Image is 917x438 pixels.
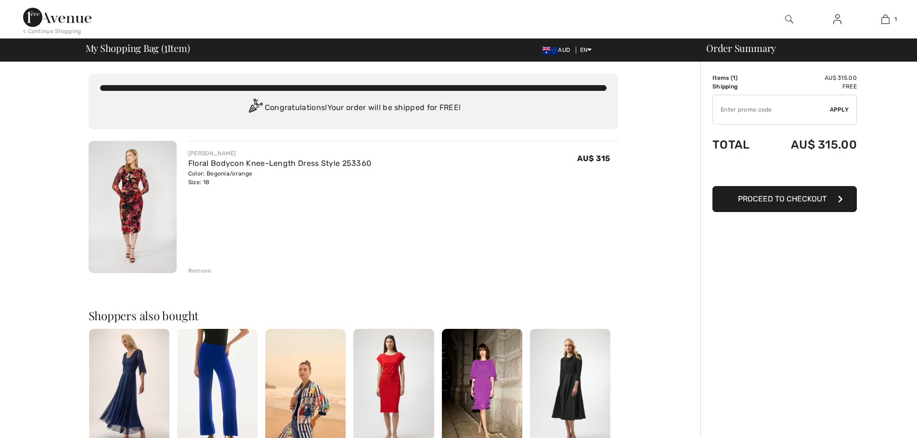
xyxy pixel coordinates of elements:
input: Promo code [713,95,830,124]
a: 1 [862,13,909,25]
span: 1 [733,75,736,81]
span: Proceed to Checkout [738,194,827,203]
img: 1ère Avenue [23,8,91,27]
img: My Bag [881,13,890,25]
img: Australian Dollar [542,47,558,54]
td: AU$ 315.00 [764,128,857,161]
span: 1 [894,15,897,24]
span: EN [580,47,592,53]
img: search the website [785,13,793,25]
button: Proceed to Checkout [712,186,857,212]
img: My Info [833,13,841,25]
div: Remove [188,266,212,275]
span: 1 [164,41,168,53]
span: Apply [830,105,849,114]
div: Congratulations! Your order will be shipped for FREE! [100,99,607,118]
td: AU$ 315.00 [764,74,857,82]
img: Congratulation2.svg [245,99,265,118]
a: Sign In [826,13,849,25]
span: My Shopping Bag ( Item) [86,43,190,53]
td: Total [712,128,764,161]
span: AU$ 315 [577,154,610,163]
div: Order Summary [695,43,911,53]
div: [PERSON_NAME] [188,149,372,158]
td: Free [764,82,857,91]
h2: Shoppers also bought [89,310,618,321]
td: Shipping [712,82,764,91]
iframe: PayPal [712,161,857,183]
div: Color: Begonia/orange Size: 18 [188,169,372,187]
a: Floral Bodycon Knee-Length Dress Style 253360 [188,159,372,168]
td: Items ( ) [712,74,764,82]
img: Floral Bodycon Knee-Length Dress Style 253360 [89,141,177,273]
span: AUD [542,47,574,53]
div: < Continue Shopping [23,27,81,36]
